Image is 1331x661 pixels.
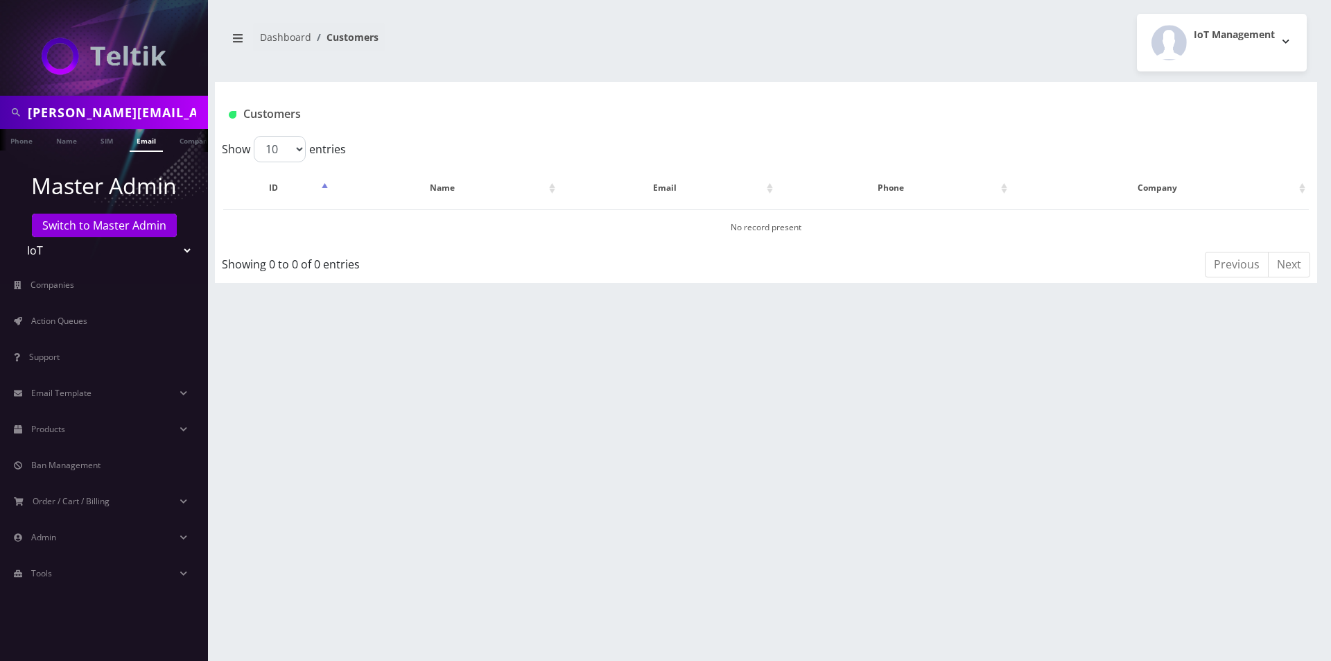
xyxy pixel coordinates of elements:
a: SIM [94,129,120,151]
th: Company: activate to sort column ascending [1012,168,1309,208]
span: Support [29,351,60,363]
a: Next [1268,252,1310,277]
button: IoT Management [1137,14,1307,71]
input: Search in Company [28,99,205,126]
a: Company [173,129,219,151]
h2: IoT Management [1194,29,1275,41]
img: IoT [42,37,166,75]
a: Switch to Master Admin [32,214,177,237]
th: Name: activate to sort column ascending [333,168,559,208]
h1: Customers [229,108,1121,121]
span: Action Queues [31,315,87,327]
td: No record present [223,209,1309,245]
a: Previous [1205,252,1269,277]
span: Email Template [31,387,92,399]
label: Show entries [222,136,346,162]
nav: breadcrumb [225,23,756,62]
li: Customers [311,30,379,44]
div: Showing 0 to 0 of 0 entries [222,250,665,273]
th: ID: activate to sort column descending [223,168,331,208]
a: Dashboard [260,31,311,44]
span: Order / Cart / Billing [33,495,110,507]
span: Companies [31,279,74,291]
span: Admin [31,531,56,543]
span: Products [31,423,65,435]
th: Phone: activate to sort column ascending [778,168,1011,208]
select: Showentries [254,136,306,162]
span: Ban Management [31,459,101,471]
a: Name [49,129,84,151]
a: Phone [3,129,40,151]
a: Email [130,129,163,152]
th: Email: activate to sort column ascending [560,168,776,208]
span: Tools [31,567,52,579]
